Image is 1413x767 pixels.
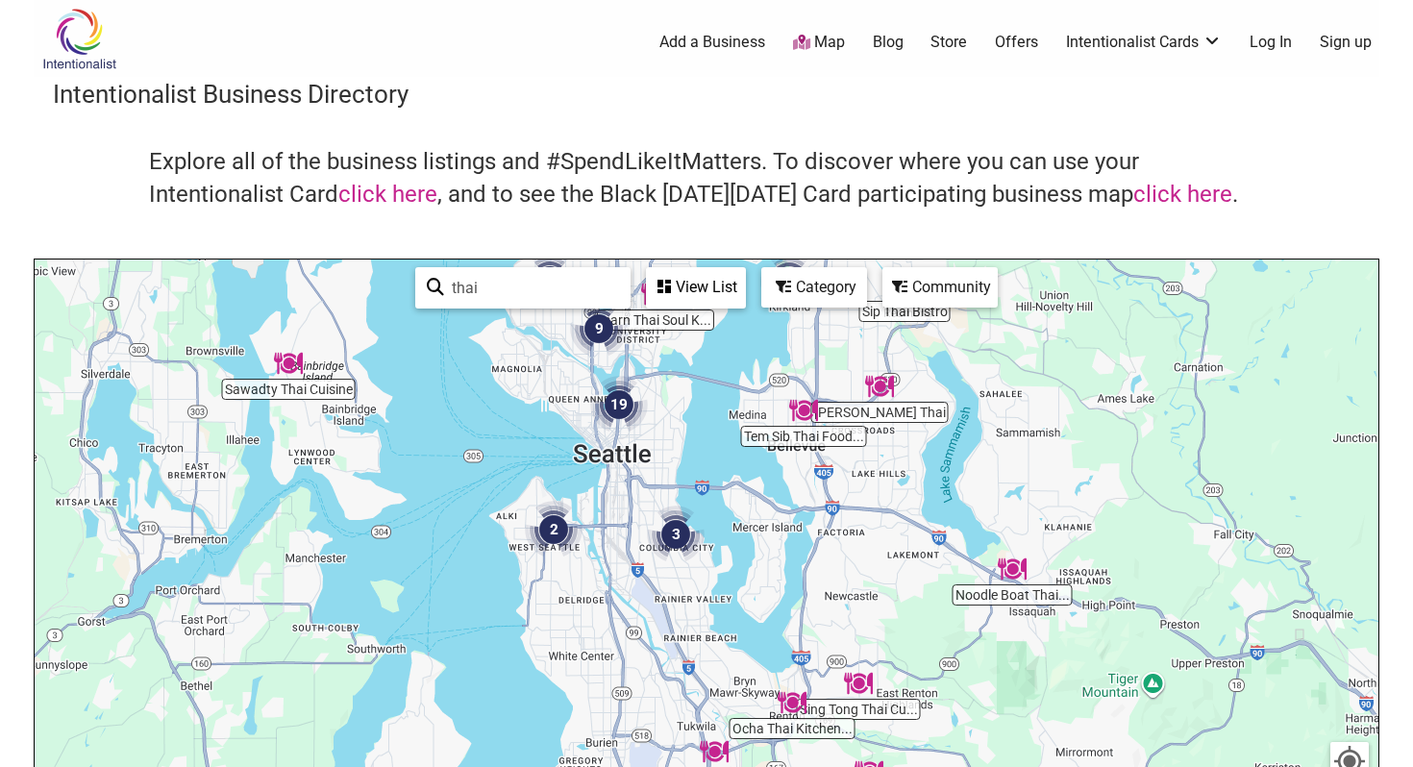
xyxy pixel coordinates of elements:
[1320,32,1372,53] a: Sign up
[1250,32,1292,53] a: Log In
[761,267,867,308] div: Filter by category
[646,267,746,309] div: See a list of the visible businesses
[884,269,996,306] div: Community
[647,506,705,563] div: 3
[930,32,967,53] a: Store
[338,181,437,208] a: click here
[873,32,904,53] a: Blog
[149,146,1264,210] h4: Explore all of the business listings and #SpendLikeItMatters. To discover where you can use your ...
[659,32,765,53] a: Add a Business
[590,376,648,433] div: 19
[525,501,583,558] div: 2
[995,32,1038,53] a: Offers
[882,267,998,308] div: Filter by Community
[1066,32,1222,53] a: Intentionalist Cards
[793,32,845,54] a: Map
[274,349,303,378] div: Sawadty Thai Cuisine
[789,396,818,425] div: Tem Sib Thai Food Reimagined
[998,555,1027,583] div: Noodle Boat Thai Cuisine
[415,267,631,309] div: Type to search and filter
[53,77,1360,111] h3: Intentionalist Business Directory
[444,269,619,307] input: Type to find and filter...
[763,269,865,306] div: Category
[844,669,873,698] div: Sing Tong Thai Cuisine
[648,269,744,306] div: View List
[865,372,894,401] div: Bai Tong Thai
[700,737,729,766] div: Simply Thai
[760,253,818,310] div: 2
[778,688,806,717] div: Ocha Thai Kitchen & Bar
[570,300,628,358] div: 9
[34,8,125,70] img: Intentionalist
[1133,181,1232,208] a: click here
